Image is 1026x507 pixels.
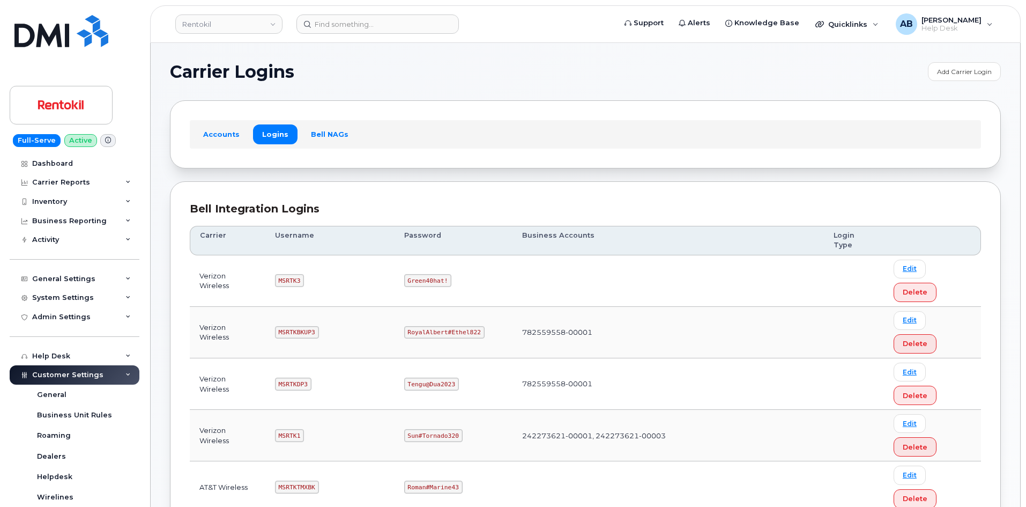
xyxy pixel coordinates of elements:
[894,466,926,484] a: Edit
[404,326,485,339] code: RoyalAlbert#Ethel822
[253,124,298,144] a: Logins
[404,274,452,287] code: Green40hat!
[903,494,927,504] span: Delete
[894,363,926,381] a: Edit
[190,410,265,461] td: Verizon Wireless
[894,260,926,278] a: Edit
[894,386,936,405] button: Delete
[170,64,294,80] span: Carrier Logins
[824,226,884,255] th: Login Type
[903,339,927,349] span: Delete
[404,481,463,494] code: Roman#Marine43
[512,307,824,358] td: 782559558-00001
[894,437,936,457] button: Delete
[512,226,824,255] th: Business Accounts
[894,334,936,354] button: Delete
[265,226,395,255] th: Username
[894,311,926,330] a: Edit
[275,429,304,442] code: MSRTK1
[512,358,824,410] td: 782559558-00001
[404,378,459,391] code: Tengu@Dua2023
[194,124,249,144] a: Accounts
[903,391,927,401] span: Delete
[894,283,936,302] button: Delete
[275,481,319,494] code: MSRTKTMXBK
[302,124,358,144] a: Bell NAGs
[275,274,304,287] code: MSRTK3
[512,410,824,461] td: 242273621-00001, 242273621-00003
[903,442,927,452] span: Delete
[190,358,265,410] td: Verizon Wireless
[190,226,265,255] th: Carrier
[928,62,1001,81] a: Add Carrier Login
[894,414,926,433] a: Edit
[190,201,981,217] div: Bell Integration Logins
[190,307,265,358] td: Verizon Wireless
[395,226,512,255] th: Password
[404,429,463,442] code: Sun#Tornado320
[275,326,319,339] code: MSRTKBKUP3
[275,378,311,391] code: MSRTKDP3
[903,287,927,297] span: Delete
[190,255,265,307] td: Verizon Wireless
